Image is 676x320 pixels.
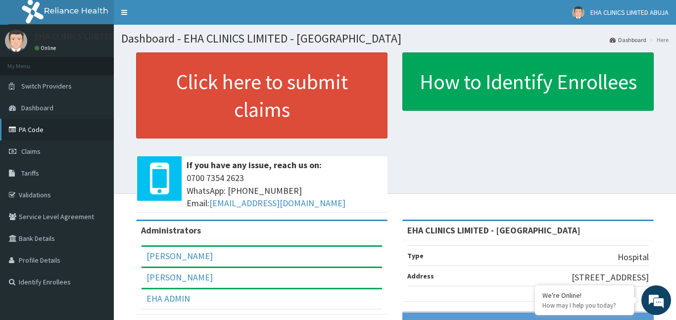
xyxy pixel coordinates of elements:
[146,272,213,283] a: [PERSON_NAME]
[542,301,627,310] p: How may I help you today?
[610,36,646,44] a: Dashboard
[136,52,387,138] a: Click here to submit claims
[590,8,669,17] span: EHA CLINICS LIMITED ABUJA
[21,82,72,91] span: Switch Providers
[5,30,27,52] img: User Image
[209,197,345,209] a: [EMAIL_ADDRESS][DOMAIN_NAME]
[618,251,649,264] p: Hospital
[35,45,58,51] a: Online
[647,36,669,44] li: Here
[21,169,39,178] span: Tariffs
[141,225,201,236] b: Administrators
[402,52,654,111] a: How to Identify Enrollees
[21,147,41,156] span: Claims
[572,6,584,19] img: User Image
[21,103,53,112] span: Dashboard
[542,291,627,300] div: We're Online!
[146,250,213,262] a: [PERSON_NAME]
[187,172,383,210] span: 0700 7354 2623 WhatsApp: [PHONE_NUMBER] Email:
[187,159,322,171] b: If you have any issue, reach us on:
[146,293,190,304] a: EHA ADMIN
[407,251,424,260] b: Type
[407,225,580,236] strong: EHA CLINICS LIMITED - [GEOGRAPHIC_DATA]
[407,272,434,280] b: Address
[35,32,142,41] p: EHA CLINICS LIMITED ABUJA
[121,32,669,45] h1: Dashboard - EHA CLINICS LIMITED - [GEOGRAPHIC_DATA]
[572,271,649,284] p: [STREET_ADDRESS]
